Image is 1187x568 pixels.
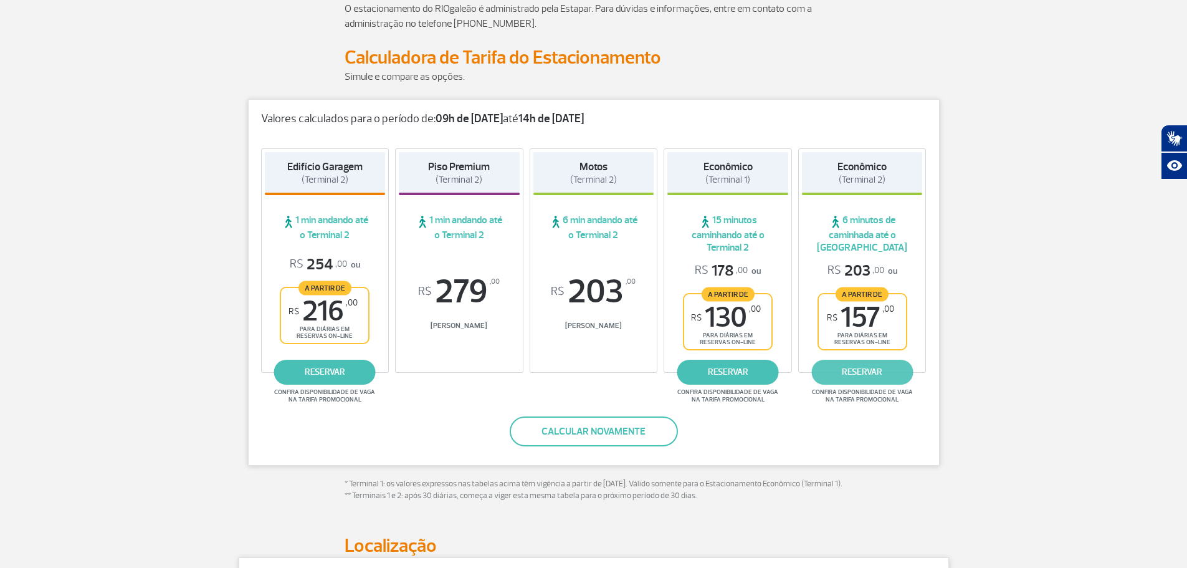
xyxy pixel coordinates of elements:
[399,214,520,241] span: 1 min andando até o Terminal 2
[510,416,678,446] button: Calcular novamente
[551,285,565,299] sup: R$
[810,388,915,403] span: Confira disponibilidade de vaga na tarifa promocional
[695,332,761,346] span: para diárias em reservas on-line
[802,214,923,254] span: 6 minutos de caminhada até o [GEOGRAPHIC_DATA]
[288,306,299,317] sup: R$
[695,261,748,281] span: 178
[428,160,490,173] strong: Piso Premium
[691,304,761,332] span: 130
[533,321,654,330] span: [PERSON_NAME]
[703,160,753,173] strong: Econômico
[882,304,894,314] sup: ,00
[626,275,636,289] sup: ,00
[827,304,894,332] span: 157
[1161,125,1187,152] button: Abrir tradutor de língua de sinais.
[811,360,913,385] a: reservar
[695,261,761,281] p: ou
[288,297,358,325] span: 216
[345,1,843,31] p: O estacionamento do RIOgaleão é administrado pela Estapar. Para dúvidas e informações, entre em c...
[298,281,351,295] span: A partir de
[345,534,843,557] h2: Localização
[261,112,927,126] p: Valores calculados para o período de: até
[436,112,503,126] strong: 09h de [DATE]
[345,478,843,503] p: * Terminal 1: os valores expressos nas tabelas acima têm vigência a partir de [DATE]. Válido some...
[533,214,654,241] span: 6 min andando até o Terminal 2
[399,275,520,309] span: 279
[345,46,843,69] h2: Calculadora de Tarifa do Estacionamento
[839,174,885,186] span: (Terminal 2)
[436,174,482,186] span: (Terminal 2)
[827,312,837,323] sup: R$
[1161,125,1187,180] div: Plugin de acessibilidade da Hand Talk.
[1161,152,1187,180] button: Abrir recursos assistivos.
[749,304,761,314] sup: ,00
[677,360,779,385] a: reservar
[287,160,363,173] strong: Edifício Garagem
[667,214,788,254] span: 15 minutos caminhando até o Terminal 2
[292,325,358,340] span: para diárias em reservas on-line
[579,160,608,173] strong: Motos
[290,255,360,274] p: ou
[675,388,780,403] span: Confira disponibilidade de vaga na tarifa promocional
[274,360,376,385] a: reservar
[302,174,348,186] span: (Terminal 2)
[829,332,895,346] span: para diárias em reservas on-line
[533,275,654,309] span: 203
[346,297,358,308] sup: ,00
[570,174,617,186] span: (Terminal 2)
[518,112,584,126] strong: 14h de [DATE]
[836,287,889,301] span: A partir de
[827,261,884,281] span: 203
[418,285,432,299] sup: R$
[702,287,755,301] span: A partir de
[490,275,500,289] sup: ,00
[837,160,887,173] strong: Econômico
[827,261,897,281] p: ou
[345,69,843,84] p: Simule e compare as opções.
[272,388,377,403] span: Confira disponibilidade de vaga na tarifa promocional
[691,312,702,323] sup: R$
[290,255,347,274] span: 254
[399,321,520,330] span: [PERSON_NAME]
[705,174,750,186] span: (Terminal 1)
[265,214,386,241] span: 1 min andando até o Terminal 2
